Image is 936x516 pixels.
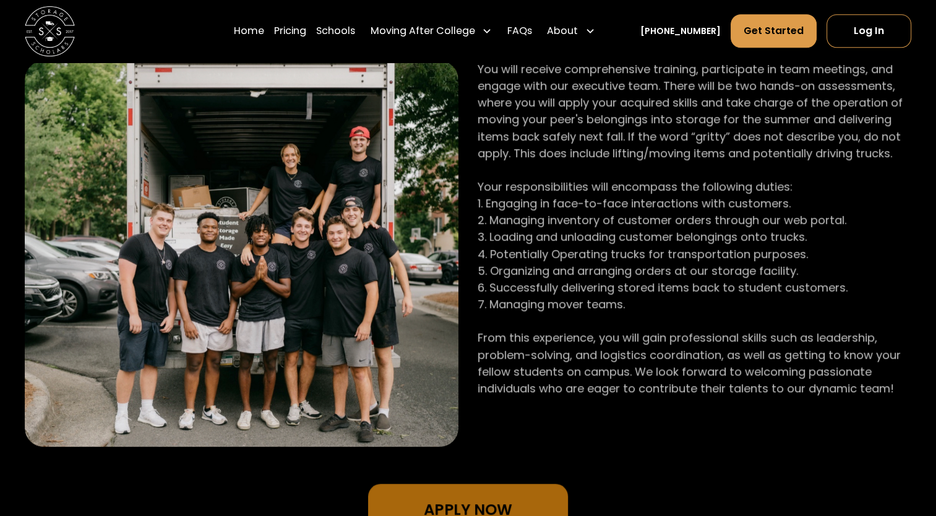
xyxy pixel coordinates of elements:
[731,14,817,48] a: Get Started
[507,14,532,48] a: FAQs
[827,14,911,48] a: Log In
[542,14,600,48] div: About
[547,24,578,38] div: About
[365,14,497,48] div: Moving After College
[316,14,355,48] a: Schools
[25,6,75,56] a: home
[370,24,474,38] div: Moving After College
[478,61,911,397] p: You will receive comprehensive training, participate in team meetings, and engage with our execut...
[25,6,75,56] img: Storage Scholars main logo
[234,14,264,48] a: Home
[274,14,306,48] a: Pricing
[640,25,720,38] a: [PHONE_NUMBER]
